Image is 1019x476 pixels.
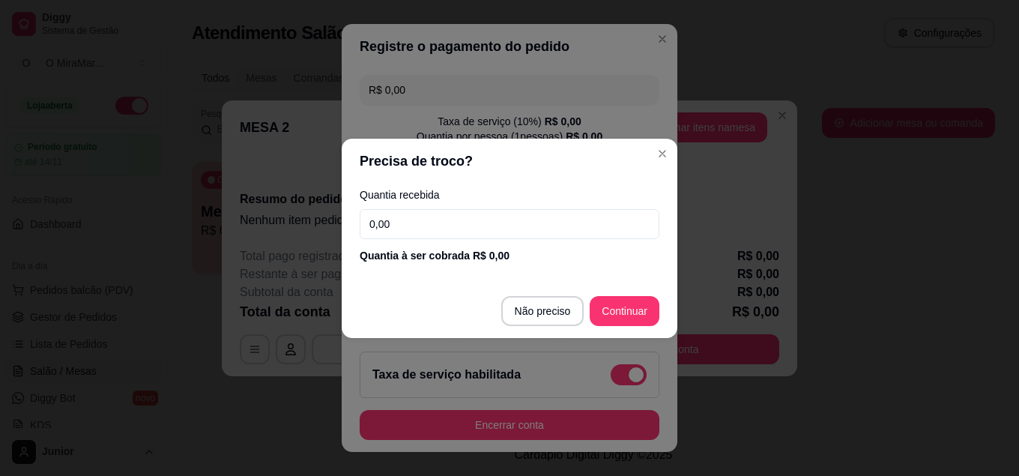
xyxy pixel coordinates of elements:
label: Quantia recebida [360,190,659,200]
div: Quantia à ser cobrada R$ 0,00 [360,248,659,263]
header: Precisa de troco? [342,139,677,184]
button: Close [650,142,674,166]
button: Continuar [590,296,659,326]
button: Não preciso [501,296,584,326]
